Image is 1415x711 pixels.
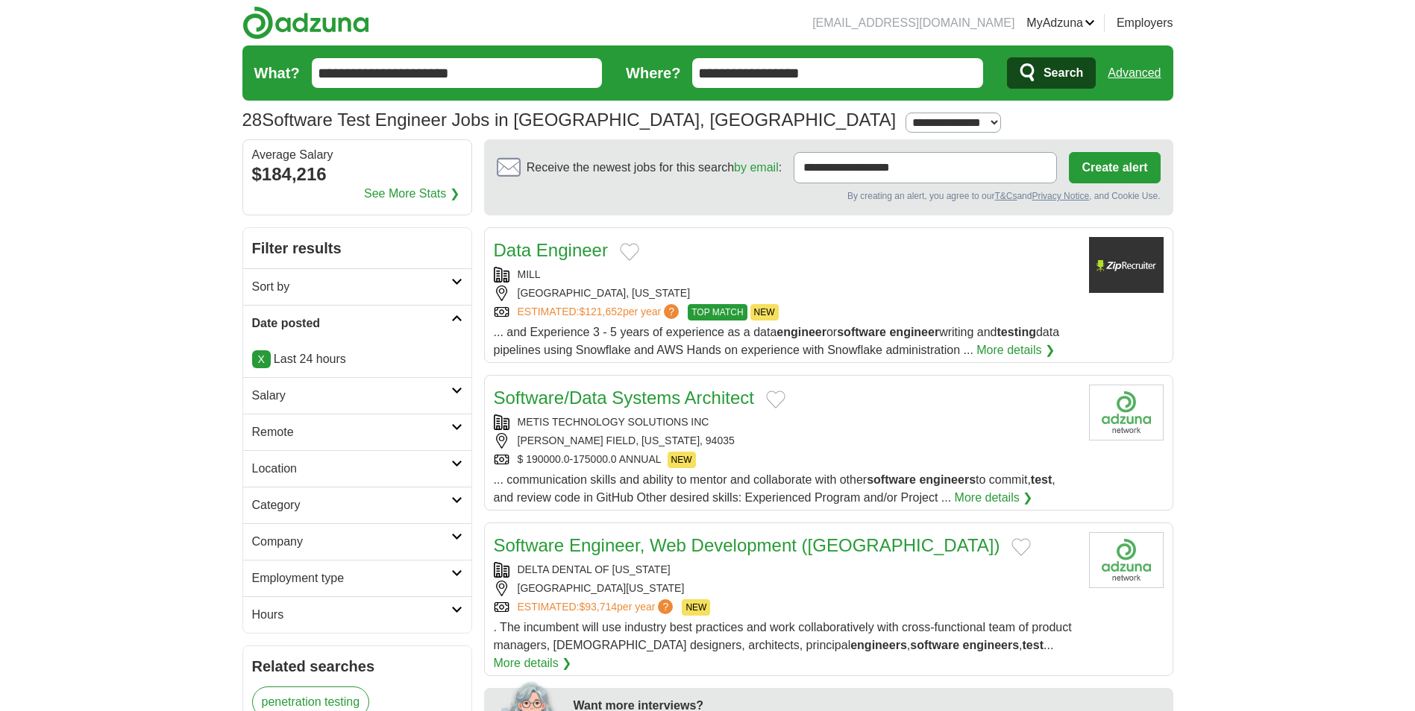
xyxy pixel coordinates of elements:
span: ? [658,599,673,614]
a: More details ❯ [494,654,572,672]
div: [GEOGRAPHIC_DATA], [US_STATE] [494,285,1077,301]
strong: software [867,473,916,486]
strong: engineers [962,639,1019,651]
label: What? [254,62,300,84]
a: Employment type [243,560,471,596]
h2: Related searches [252,655,462,677]
span: $121,652 [579,306,622,317]
h1: Software Test Engineer Jobs in [GEOGRAPHIC_DATA], [GEOGRAPHIC_DATA] [242,110,897,130]
strong: test [1031,473,1052,486]
span: ? [664,304,679,319]
span: $93,714 [579,601,617,613]
a: Privacy Notice [1032,191,1089,201]
a: MyAdzuna [1026,14,1095,32]
span: . The incumbent will use industry best practices and work collaboratively with cross-functional t... [494,621,1072,651]
a: X [252,350,271,368]
h2: Salary [252,387,451,405]
img: Company logo [1089,237,1164,293]
h2: Remote [252,423,451,441]
h2: Location [252,460,451,478]
h2: Hours [252,606,451,624]
div: Average Salary [252,149,462,161]
div: DELTA DENTAL OF [US_STATE] [494,562,1077,578]
a: Advanced [1108,58,1161,88]
strong: test [1023,639,1044,651]
a: Hours [243,596,471,633]
a: More details ❯ [976,341,1055,359]
a: More details ❯ [955,489,1033,507]
span: Receive the newest jobs for this search : [527,159,782,177]
a: by email [734,161,779,174]
a: Software/Data Systems Architect [494,388,754,408]
img: Company logo [1089,532,1164,588]
h2: Filter results [243,228,471,268]
button: Search [1007,57,1096,89]
strong: software [837,326,886,338]
h2: Sort by [252,278,451,296]
div: $184,216 [252,161,462,188]
a: Salary [243,377,471,414]
button: Add to favorite jobs [1011,538,1031,556]
a: ESTIMATED:$121,652per year? [518,304,683,320]
div: [PERSON_NAME] FIELD, [US_STATE], 94035 [494,433,1077,449]
span: NEW [682,599,710,616]
span: ... communication skills and ability to mentor and collaborate with other to commit, , and review... [494,473,1055,504]
a: Sort by [243,268,471,305]
strong: software [910,639,959,651]
a: Company [243,523,471,560]
a: Remote [243,414,471,450]
a: Employers [1117,14,1173,32]
strong: engineer [889,326,939,338]
a: Location [243,450,471,487]
a: T&Cs [994,191,1017,201]
h2: Date posted [252,315,451,332]
button: Create alert [1069,152,1160,183]
strong: engineer [776,326,826,338]
button: Add to favorite jobs [766,391,785,408]
span: ... and Experience 3 - 5 years of experience as a data or writing and data pipelines using Snowfl... [494,326,1060,356]
h2: Company [252,533,451,551]
a: See More Stats ❯ [364,185,459,203]
div: MILL [494,267,1077,282]
a: Category [243,487,471,523]
span: TOP MATCH [688,304,747,320]
img: Metis Technology Solutions logo [1089,385,1164,440]
div: By creating an alert, you agree to our and , and Cookie Use. [497,189,1161,203]
a: METIS TECHNOLOGY SOLUTIONS INC [518,416,709,428]
h2: Category [252,496,451,514]
strong: engineers [850,639,907,651]
div: $ 190000.0-175000.0 ANNUAL [494,452,1077,468]
span: 28 [242,107,263,133]
strong: engineers [919,473,976,486]
a: Data Engineer [494,240,608,260]
span: Search [1044,58,1083,88]
li: [EMAIL_ADDRESS][DOMAIN_NAME] [812,14,1014,32]
strong: testing [997,326,1036,338]
span: NEW [750,304,779,320]
a: Date posted [243,305,471,341]
a: ESTIMATED:$93,714per year? [518,599,677,616]
div: [GEOGRAPHIC_DATA][US_STATE] [494,581,1077,596]
label: Where? [626,62,680,84]
button: Add to favorite jobs [620,243,639,261]
img: Adzuna logo [242,6,369,39]
h2: Employment type [252,569,451,587]
a: Software Engineer, Web Development ([GEOGRAPHIC_DATA]) [494,535,1000,555]
span: NEW [668,452,696,468]
p: Last 24 hours [252,350,462,368]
